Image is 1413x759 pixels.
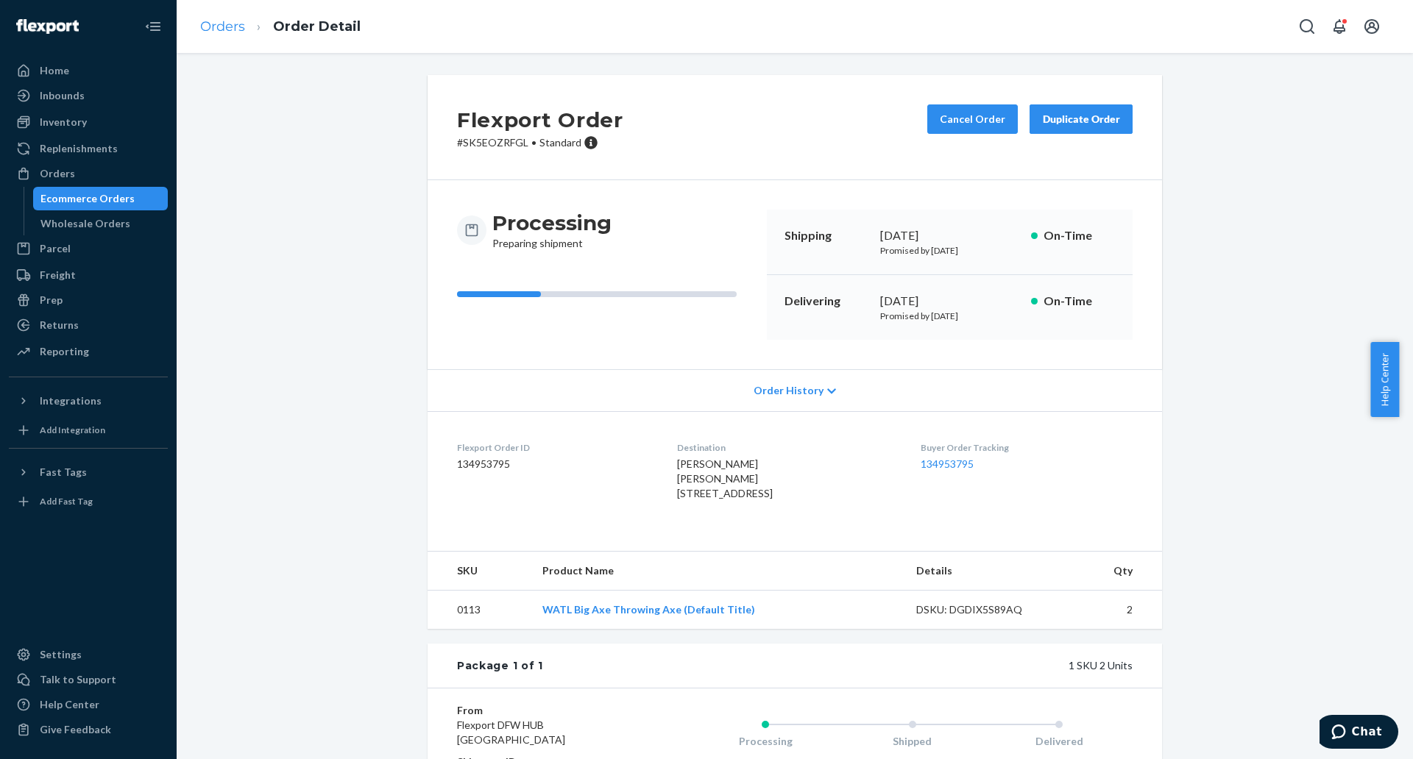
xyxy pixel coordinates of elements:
[677,441,896,454] dt: Destination
[880,310,1019,322] p: Promised by [DATE]
[33,187,169,210] a: Ecommerce Orders
[457,658,543,673] div: Package 1 of 1
[457,703,633,718] dt: From
[916,602,1055,617] div: DSKU: DGDIX5S89AQ
[273,18,361,35] a: Order Detail
[839,734,986,749] div: Shipped
[1044,293,1115,310] p: On-Time
[457,135,623,150] p: # SK5EOZRFGL
[542,603,755,616] a: WATL Big Axe Throwing Axe (Default Title)
[531,552,905,591] th: Product Name
[138,12,168,41] button: Close Navigation
[188,5,372,49] ol: breadcrumbs
[40,697,99,712] div: Help Center
[1042,112,1120,126] div: Duplicate Order
[40,268,76,282] div: Freight
[9,490,168,513] a: Add Fast Tag
[492,210,612,251] div: Preparing shipment
[16,19,79,34] img: Flexport logo
[539,136,581,149] span: Standard
[9,313,168,337] a: Returns
[1044,227,1115,244] p: On-Time
[1292,12,1322,41] button: Open Search Box
[921,441,1133,454] dt: Buyer Order Tracking
[457,719,565,746] span: Flexport DFW HUB [GEOGRAPHIC_DATA]
[1325,12,1354,41] button: Open notifications
[200,18,245,35] a: Orders
[543,658,1133,673] div: 1 SKU 2 Units
[1066,591,1162,630] td: 2
[492,210,612,236] h3: Processing
[40,722,111,737] div: Give Feedback
[9,263,168,287] a: Freight
[40,115,87,129] div: Inventory
[9,389,168,413] button: Integrations
[428,591,531,630] td: 0113
[40,647,82,662] div: Settings
[40,465,87,480] div: Fast Tags
[9,59,168,82] a: Home
[40,141,118,156] div: Replenishments
[9,460,168,484] button: Fast Tags
[40,191,135,206] div: Ecommerce Orders
[9,288,168,312] a: Prep
[9,84,168,107] a: Inbounds
[40,424,105,436] div: Add Integration
[9,162,168,185] a: Orders
[531,136,536,149] span: •
[1030,104,1133,134] button: Duplicate Order
[457,441,654,454] dt: Flexport Order ID
[9,237,168,260] a: Parcel
[40,166,75,181] div: Orders
[40,672,116,687] div: Talk to Support
[40,318,79,332] div: Returns
[9,137,168,160] a: Replenishments
[40,216,130,231] div: Wholesale Orders
[904,552,1066,591] th: Details
[457,104,623,135] h2: Flexport Order
[9,643,168,666] a: Settings
[677,457,773,499] span: [PERSON_NAME] [PERSON_NAME] [STREET_ADDRESS]
[692,734,839,749] div: Processing
[40,241,71,256] div: Parcel
[927,104,1018,134] button: Cancel Order
[40,63,69,78] div: Home
[33,212,169,235] a: Wholesale Orders
[40,495,93,507] div: Add Fast Tag
[9,718,168,741] button: Give Feedback
[785,293,868,310] p: Delivering
[40,393,102,408] div: Integrations
[921,457,974,470] a: 134953795
[985,734,1133,749] div: Delivered
[1370,342,1399,417] button: Help Center
[9,668,168,691] button: Talk to Support
[9,693,168,716] a: Help Center
[754,383,824,398] span: Order History
[880,227,1019,244] div: [DATE]
[40,88,85,103] div: Inbounds
[9,340,168,363] a: Reporting
[9,110,168,134] a: Inventory
[457,457,654,471] dd: 134953795
[1320,715,1398,752] iframe: Opens a widget where you can chat to one of our agents
[40,293,63,307] div: Prep
[428,552,531,591] th: SKU
[880,293,1019,310] div: [DATE]
[1066,552,1162,591] th: Qty
[785,227,868,244] p: Shipping
[880,244,1019,257] p: Promised by [DATE]
[40,344,89,359] div: Reporting
[9,418,168,442] a: Add Integration
[1357,12,1387,41] button: Open account menu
